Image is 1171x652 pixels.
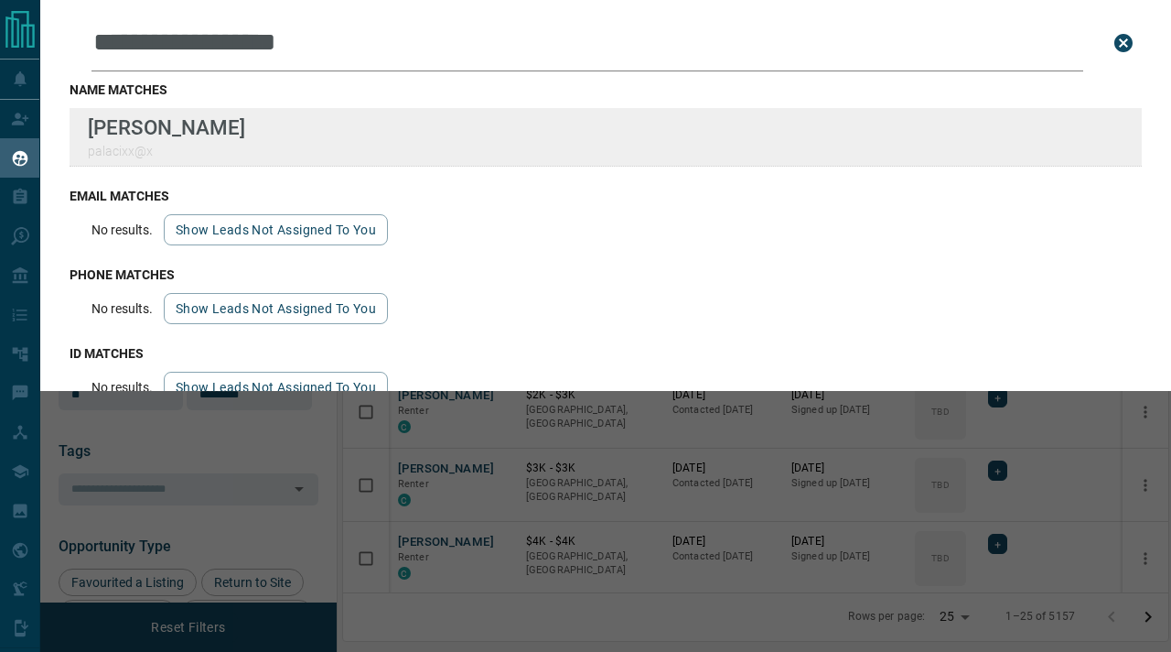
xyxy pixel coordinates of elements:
h3: id matches [70,346,1142,361]
p: No results. [91,380,153,395]
button: show leads not assigned to you [164,214,388,245]
h3: phone matches [70,267,1142,282]
p: [PERSON_NAME] [88,115,245,139]
button: show leads not assigned to you [164,293,388,324]
button: show leads not assigned to you [164,372,388,403]
h3: email matches [70,189,1142,203]
button: close search bar [1105,25,1142,61]
p: palacixx@x [88,144,245,158]
h3: name matches [70,82,1142,97]
p: No results. [91,223,153,237]
p: No results. [91,301,153,316]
